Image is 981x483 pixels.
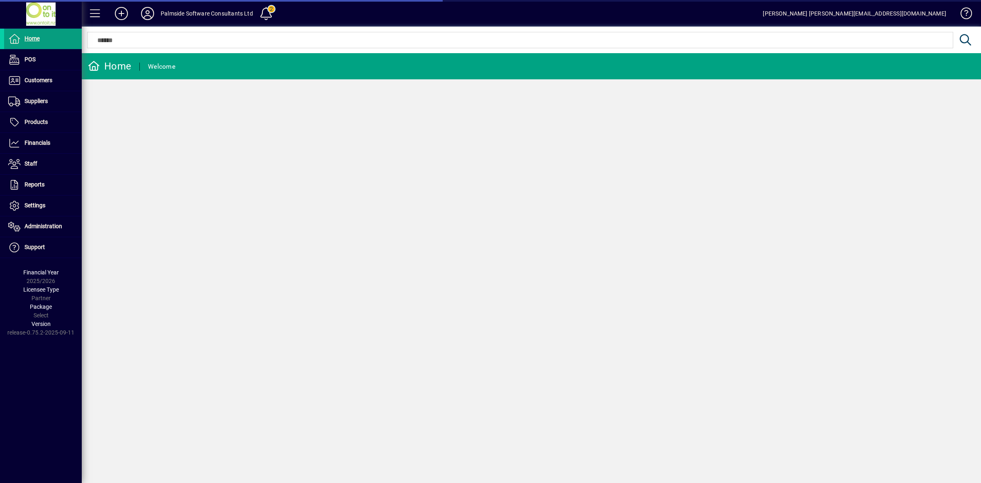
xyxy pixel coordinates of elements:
[763,7,946,20] div: [PERSON_NAME] [PERSON_NAME][EMAIL_ADDRESS][DOMAIN_NAME]
[134,6,161,21] button: Profile
[4,175,82,195] a: Reports
[4,195,82,216] a: Settings
[25,98,48,104] span: Suppliers
[4,216,82,237] a: Administration
[30,303,52,310] span: Package
[23,286,59,293] span: Licensee Type
[108,6,134,21] button: Add
[25,181,45,188] span: Reports
[161,7,253,20] div: Palmside Software Consultants Ltd
[4,112,82,133] a: Products
[25,244,45,250] span: Support
[25,223,62,229] span: Administration
[4,70,82,91] a: Customers
[25,35,40,42] span: Home
[148,60,175,73] div: Welcome
[4,154,82,174] a: Staff
[25,56,36,63] span: POS
[31,321,51,327] span: Version
[954,2,971,28] a: Knowledge Base
[4,237,82,258] a: Support
[25,202,45,209] span: Settings
[25,119,48,125] span: Products
[4,91,82,112] a: Suppliers
[4,133,82,153] a: Financials
[25,77,52,83] span: Customers
[25,160,37,167] span: Staff
[4,49,82,70] a: POS
[23,269,59,276] span: Financial Year
[25,139,50,146] span: Financials
[88,60,131,73] div: Home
